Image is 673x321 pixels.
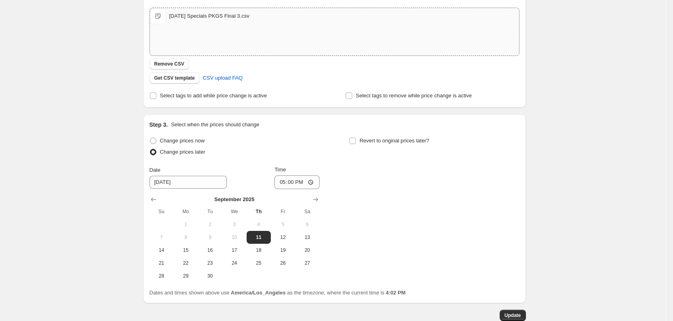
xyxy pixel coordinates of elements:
[198,257,222,270] button: Tuesday September 23 2025
[203,74,243,82] span: CSV upload FAQ
[174,231,198,244] button: Monday September 8 2025
[225,221,243,228] span: 3
[153,234,170,241] span: 7
[222,231,246,244] button: Wednesday September 10 2025
[271,205,295,218] th: Friday
[150,290,406,296] span: Dates and times shown above use as the timezone, where the current time is
[247,218,271,231] button: Thursday September 4 2025
[171,121,259,129] p: Select when the prices should change
[153,273,170,279] span: 28
[225,260,243,266] span: 24
[505,312,521,319] span: Update
[198,231,222,244] button: Tuesday September 9 2025
[298,234,316,241] span: 13
[154,61,185,67] span: Remove CSV
[356,93,472,99] span: Select tags to remove while price change is active
[231,290,286,296] b: America/Los_Angeles
[198,72,247,84] a: CSV upload FAQ
[386,290,405,296] b: 4:02 PM
[160,93,267,99] span: Select tags to add while price change is active
[177,247,195,253] span: 15
[198,270,222,282] button: Tuesday September 30 2025
[174,218,198,231] button: Monday September 1 2025
[201,234,219,241] span: 9
[271,244,295,257] button: Friday September 19 2025
[150,205,174,218] th: Sunday
[150,176,227,189] input: 9/11/2025
[250,221,268,228] span: 4
[169,12,249,20] div: [DATE] Specials PKGS Final 3.csv
[271,218,295,231] button: Friday September 5 2025
[295,231,319,244] button: Saturday September 13 2025
[150,270,174,282] button: Sunday September 28 2025
[177,273,195,279] span: 29
[225,208,243,215] span: We
[247,205,271,218] th: Thursday
[160,149,206,155] span: Change prices later
[310,194,321,205] button: Show next month, October 2025
[274,260,292,266] span: 26
[160,138,205,144] span: Change prices now
[201,221,219,228] span: 2
[148,194,159,205] button: Show previous month, August 2025
[225,247,243,253] span: 17
[247,257,271,270] button: Thursday September 25 2025
[201,273,219,279] span: 30
[201,208,219,215] span: Tu
[201,260,219,266] span: 23
[274,208,292,215] span: Fr
[174,244,198,257] button: Monday September 15 2025
[150,72,200,84] button: Get CSV template
[150,167,160,173] span: Date
[150,231,174,244] button: Sunday September 7 2025
[222,205,246,218] th: Wednesday
[298,221,316,228] span: 6
[222,218,246,231] button: Wednesday September 3 2025
[250,208,268,215] span: Th
[274,167,286,173] span: Time
[198,244,222,257] button: Tuesday September 16 2025
[274,234,292,241] span: 12
[153,260,170,266] span: 21
[177,221,195,228] span: 1
[198,205,222,218] th: Tuesday
[250,234,268,241] span: 11
[150,58,189,70] button: Remove CSV
[174,257,198,270] button: Monday September 22 2025
[298,208,316,215] span: Sa
[153,247,170,253] span: 14
[274,247,292,253] span: 19
[295,244,319,257] button: Saturday September 20 2025
[150,121,168,129] h2: Step 3.
[298,260,316,266] span: 27
[271,257,295,270] button: Friday September 26 2025
[298,247,316,253] span: 20
[177,208,195,215] span: Mo
[150,257,174,270] button: Sunday September 21 2025
[274,221,292,228] span: 5
[295,218,319,231] button: Saturday September 6 2025
[250,247,268,253] span: 18
[154,75,195,81] span: Get CSV template
[174,205,198,218] th: Monday
[201,247,219,253] span: 16
[177,234,195,241] span: 8
[500,310,526,321] button: Update
[247,231,271,244] button: Today Thursday September 11 2025
[222,244,246,257] button: Wednesday September 17 2025
[198,218,222,231] button: Tuesday September 2 2025
[225,234,243,241] span: 10
[295,205,319,218] th: Saturday
[153,208,170,215] span: Su
[271,231,295,244] button: Friday September 12 2025
[150,244,174,257] button: Sunday September 14 2025
[247,244,271,257] button: Thursday September 18 2025
[359,138,429,144] span: Revert to original prices later?
[174,270,198,282] button: Monday September 29 2025
[222,257,246,270] button: Wednesday September 24 2025
[274,175,320,189] input: 12:00
[295,257,319,270] button: Saturday September 27 2025
[250,260,268,266] span: 25
[177,260,195,266] span: 22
